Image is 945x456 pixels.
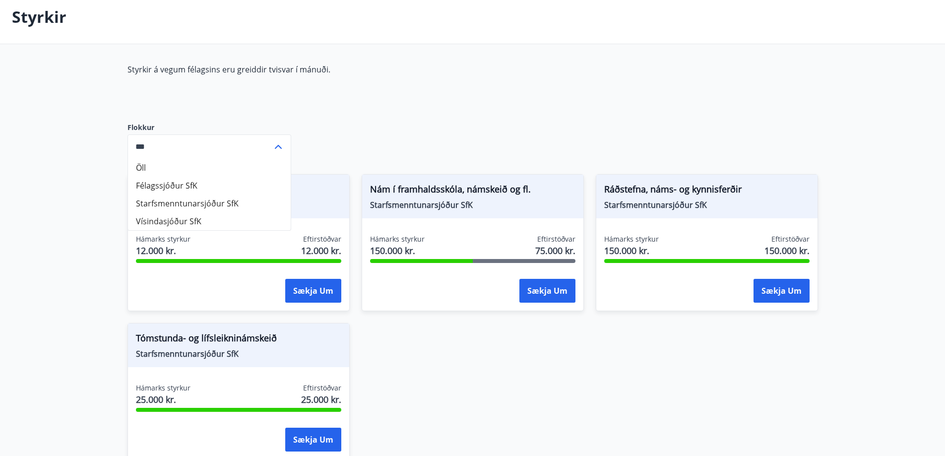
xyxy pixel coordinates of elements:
[285,428,341,452] button: Sækja um
[285,279,341,303] button: Sækja um
[370,234,425,244] span: Hámarks styrkur
[301,244,341,257] span: 12.000 kr.
[128,195,291,212] li: Starfsmenntunarsjóður SfK
[370,183,575,199] span: Nám í framhaldsskóla, námskeið og fl.
[519,279,575,303] button: Sækja um
[128,212,291,230] li: Vísindasjóður SfK
[370,244,425,257] span: 150.000 kr.
[537,234,575,244] span: Eftirstöðvar
[535,244,575,257] span: 75.000 kr.
[604,199,810,210] span: Starfsmenntunarsjóður SfK
[754,279,810,303] button: Sækja um
[604,183,810,199] span: Ráðstefna, náms- og kynnisferðir
[604,244,659,257] span: 150.000 kr.
[136,244,190,257] span: 12.000 kr.
[136,331,341,348] span: Tómstunda- og lífsleikninámskeið
[128,159,291,177] li: Öll
[136,393,190,406] span: 25.000 kr.
[301,393,341,406] span: 25.000 kr.
[136,383,190,393] span: Hámarks styrkur
[127,123,291,132] label: Flokkur
[12,6,66,28] p: Styrkir
[136,348,341,359] span: Starfsmenntunarsjóður SfK
[764,244,810,257] span: 150.000 kr.
[771,234,810,244] span: Eftirstöðvar
[136,234,190,244] span: Hámarks styrkur
[370,199,575,210] span: Starfsmenntunarsjóður SfK
[604,234,659,244] span: Hámarks styrkur
[128,177,291,195] li: Félagssjóður SfK
[127,64,596,75] p: Styrkir á vegum félagsins eru greiddir tvisvar í mánuði.
[303,234,341,244] span: Eftirstöðvar
[303,383,341,393] span: Eftirstöðvar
